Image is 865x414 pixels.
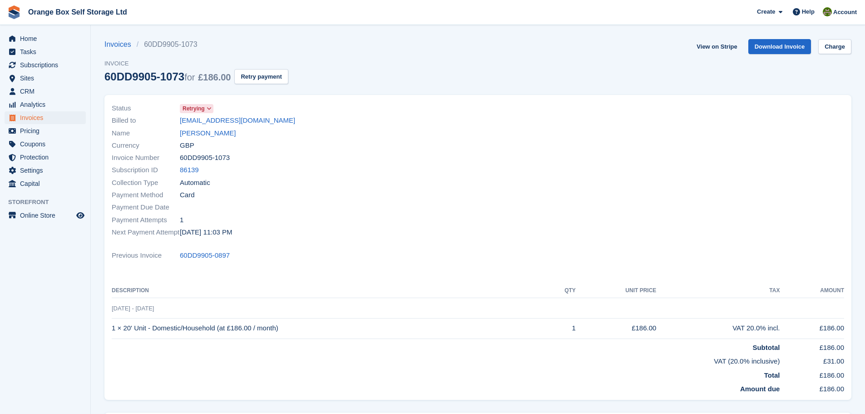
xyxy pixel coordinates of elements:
td: £186.00 [576,318,657,339]
span: 1 [180,215,183,225]
span: CRM [20,85,74,98]
strong: Subtotal [752,344,780,351]
span: Sites [20,72,74,85]
a: menu [5,125,86,137]
span: Tasks [20,45,74,58]
span: Name [112,128,180,139]
img: stora-icon-8386f47178a22dfd0bd8f6a31ec36ba5ce8667c1dd55bd0f319d3a0aa187defe.svg [7,5,21,19]
span: Invoice [104,59,288,68]
a: Retrying [180,103,213,114]
span: Retrying [183,105,205,113]
td: £186.00 [780,380,844,394]
a: Charge [818,39,851,54]
span: Coupons [20,138,74,150]
span: Next Payment Attempt [112,227,180,238]
span: Capital [20,177,74,190]
td: VAT (20.0% inclusive) [112,353,780,367]
a: 60DD9905-0897 [180,250,230,261]
a: menu [5,209,86,222]
td: £186.00 [780,339,844,353]
th: Amount [780,284,844,298]
td: £186.00 [780,367,844,381]
a: [EMAIL_ADDRESS][DOMAIN_NAME] [180,115,295,126]
a: menu [5,151,86,164]
td: £186.00 [780,318,844,339]
span: Home [20,32,74,45]
span: Invoices [20,111,74,124]
strong: Amount due [740,385,780,393]
td: £31.00 [780,353,844,367]
div: 60DD9905-1073 [104,70,231,83]
a: menu [5,111,86,124]
a: Preview store [75,210,86,221]
a: menu [5,59,86,71]
span: Previous Invoice [112,250,180,261]
th: Description [112,284,546,298]
a: Orange Box Self Storage Ltd [25,5,131,20]
span: £186.00 [198,72,231,82]
span: Collection Type [112,178,180,188]
a: menu [5,98,86,111]
span: Payment Due Date [112,202,180,213]
a: menu [5,72,86,85]
a: Invoices [104,39,137,50]
span: GBP [180,140,194,151]
span: Account [833,8,857,17]
div: VAT 20.0% incl. [656,323,780,334]
a: menu [5,164,86,177]
span: Create [757,7,775,16]
th: Unit Price [576,284,657,298]
span: Payment Method [112,190,180,200]
span: Settings [20,164,74,177]
a: menu [5,85,86,98]
span: Help [802,7,815,16]
span: Status [112,103,180,114]
strong: Total [764,371,780,379]
a: menu [5,45,86,58]
span: for [184,72,195,82]
time: 2025-08-19 22:03:51 UTC [180,227,232,238]
span: [DATE] - [DATE] [112,305,154,312]
span: Online Store [20,209,74,222]
span: Pricing [20,125,74,137]
a: View on Stripe [693,39,741,54]
span: Protection [20,151,74,164]
a: [PERSON_NAME] [180,128,236,139]
img: Pippa White [823,7,832,16]
button: Retry payment [234,69,288,84]
th: Tax [656,284,780,298]
a: menu [5,177,86,190]
a: Download Invoice [748,39,811,54]
nav: breadcrumbs [104,39,288,50]
span: Subscriptions [20,59,74,71]
span: Currency [112,140,180,151]
td: 1 [546,318,575,339]
span: Automatic [180,178,210,188]
span: 60DD9905-1073 [180,153,230,163]
a: menu [5,138,86,150]
span: Analytics [20,98,74,111]
span: Storefront [8,198,90,207]
a: menu [5,32,86,45]
span: Invoice Number [112,153,180,163]
span: Payment Attempts [112,215,180,225]
a: 86139 [180,165,199,175]
span: Subscription ID [112,165,180,175]
th: QTY [546,284,575,298]
span: Billed to [112,115,180,126]
span: Card [180,190,195,200]
td: 1 × 20' Unit - Domestic/Household (at £186.00 / month) [112,318,546,339]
